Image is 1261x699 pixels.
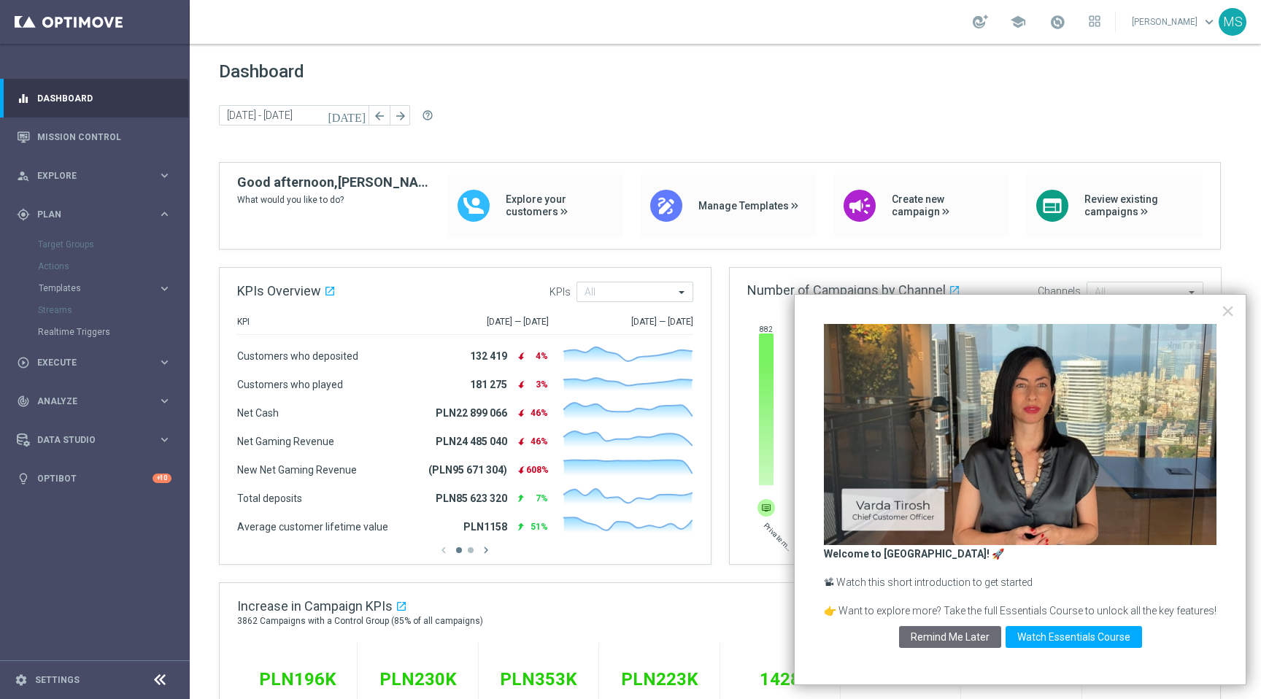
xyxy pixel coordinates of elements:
a: Optibot [37,459,153,498]
div: +10 [153,474,171,483]
i: keyboard_arrow_right [158,394,171,408]
span: Analyze [37,397,158,406]
p: 📽 Watch this short introduction to get started [824,576,1216,590]
span: Plan [37,210,158,219]
i: keyboard_arrow_right [158,433,171,447]
p: 👉 Want to explore more? Take the full Essentials Course to unlock all the key features! [824,604,1216,619]
i: keyboard_arrow_right [158,207,171,221]
div: Optibot [17,459,171,498]
div: Streams [38,299,188,321]
button: Remind Me Later [899,626,1001,648]
i: lightbulb [17,472,30,485]
span: Explore [37,171,158,180]
a: Dashboard [37,79,171,117]
div: Templates [38,277,188,299]
strong: Welcome to [GEOGRAPHIC_DATA]! 🚀 [824,548,1004,560]
i: settings [15,673,28,687]
div: Data Studio [17,433,158,447]
button: Close [1221,299,1235,323]
div: Templates [39,284,158,293]
div: Dashboard [17,79,171,117]
span: Data Studio [37,436,158,444]
a: Mission Control [37,117,171,156]
i: keyboard_arrow_right [158,282,171,296]
a: Settings [35,676,80,684]
span: school [1010,14,1026,30]
div: Realtime Triggers [38,321,188,343]
div: Plan [17,208,158,221]
i: play_circle_outline [17,356,30,369]
iframe: Welcome to Optimove! [824,324,1216,545]
i: keyboard_arrow_right [158,355,171,369]
button: Watch Essentials Course [1006,626,1142,648]
div: Mission Control [17,117,171,156]
span: Execute [37,358,158,367]
div: MS [1219,8,1246,36]
div: Explore [17,169,158,182]
span: keyboard_arrow_down [1201,14,1217,30]
span: Templates [39,284,143,293]
div: Execute [17,356,158,369]
i: person_search [17,169,30,182]
i: equalizer [17,92,30,105]
i: keyboard_arrow_right [158,169,171,182]
a: Realtime Triggers [38,326,152,338]
a: [PERSON_NAME] [1130,11,1219,33]
div: Analyze [17,395,158,408]
div: Target Groups [38,233,188,255]
i: track_changes [17,395,30,408]
div: Actions [38,255,188,277]
i: gps_fixed [17,208,30,221]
